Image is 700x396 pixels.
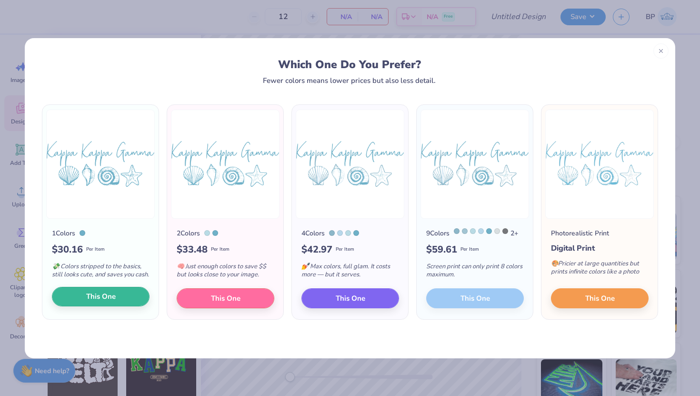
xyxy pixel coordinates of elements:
div: Fewer colors means lower prices but also less detail. [263,77,436,84]
div: Just enough colors to save $$ but looks close to your image. [177,257,274,288]
button: This One [177,288,274,308]
div: 2 Colors [177,228,200,238]
div: Pricier at large quantities but prints infinite colors like a photo [551,254,649,285]
div: 7458 C [80,230,85,236]
span: 🧠 [177,262,184,271]
span: This One [86,291,116,302]
div: 7458 C [353,230,359,236]
div: Digital Print [551,243,649,254]
div: 7457 C [345,230,351,236]
span: $ 33.48 [177,243,208,257]
div: 7458 C [212,230,218,236]
span: 💸 [52,262,60,271]
div: Which One Do You Prefer? [51,58,649,71]
div: 551 C [462,228,468,234]
div: 290 C [337,230,343,236]
span: This One [336,293,365,304]
div: 4 Colors [301,228,325,238]
div: 7541 C [494,228,500,234]
div: 9 Colors [426,228,450,238]
img: Photorealistic preview [545,110,654,219]
div: Colors stripped to the basics, still looks cute, and saves you cash. [52,257,150,288]
div: 7458 C [486,228,492,234]
div: Cool Gray 9 C [502,228,508,234]
div: 7457 C [204,230,210,236]
div: 550 C [329,230,335,236]
div: Max colors, full glam. It costs more — but it serves. [301,257,399,288]
div: 1 Colors [52,228,75,238]
span: Per Item [211,246,230,253]
img: 1 color option [46,110,155,219]
span: Per Item [460,246,479,253]
div: 2 + [454,228,518,238]
span: This One [211,293,240,304]
div: 550 C [454,228,460,234]
span: 💅 [301,262,309,271]
span: Per Item [86,246,105,253]
img: 4 color option [296,110,404,219]
button: This One [551,288,649,308]
div: Photorealistic Print [551,228,609,238]
span: $ 42.97 [301,243,332,257]
img: 2 color option [171,110,280,219]
button: This One [52,287,150,307]
span: This One [585,293,615,304]
div: 7457 C [470,228,476,234]
img: 9 color option [420,110,529,219]
span: $ 30.16 [52,243,83,257]
span: 🎨 [551,259,559,268]
div: Screen print can only print 8 colors maximum. [426,257,524,288]
span: Per Item [336,246,354,253]
div: 290 C [478,228,484,234]
button: This One [301,288,399,308]
span: $ 59.61 [426,243,457,257]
